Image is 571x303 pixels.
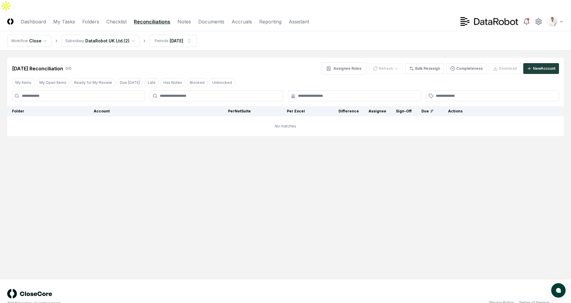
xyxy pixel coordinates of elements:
[12,65,63,72] div: [DATE] Reconciliation
[36,78,70,87] button: My Open Items
[71,78,115,87] button: Ready for My Review
[11,38,28,44] div: Workflow
[7,289,52,298] img: logo
[82,18,99,25] a: Folders
[548,17,557,26] img: d09822cc-9b6d-4858-8d66-9570c114c672_b0bc35f1-fa8e-4ccc-bc23-b02c2d8c2b72.png
[446,63,487,74] button: Completeness
[94,109,197,114] div: Account
[405,63,444,74] button: Bulk Reassign
[364,106,391,116] th: Assignee
[460,17,518,26] img: DataRobot logo
[160,78,185,87] button: Has Notes
[321,63,366,75] button: Assignee Rules
[7,35,197,47] nav: breadcrumb
[289,18,309,25] a: Assistant
[7,106,89,116] th: Folder
[117,78,143,87] button: Due Today
[533,66,555,71] div: New Account
[155,38,169,44] div: Periods
[178,18,191,25] a: Notes
[65,38,84,44] div: Subsidiary
[523,63,559,74] button: NewAccount
[170,38,183,44] div: [DATE]
[202,106,256,116] th: Per NetSuite
[53,18,75,25] a: My Tasks
[259,18,281,25] a: Reporting
[150,35,197,47] button: Periods[DATE]
[65,66,71,71] div: 0 / 0
[7,116,564,136] td: No matches
[144,78,159,87] button: Late
[106,18,127,25] a: Checklist
[421,109,434,114] div: Due
[198,18,224,25] a: Documents
[187,78,208,87] button: Blocked
[21,18,46,25] a: Dashboard
[232,18,252,25] a: Accruals
[134,18,170,25] a: Reconciliations
[391,106,417,116] th: Sign-Off
[551,283,566,298] button: atlas-launcher
[256,106,310,116] th: Per Excel
[310,106,364,116] th: Difference
[12,78,35,87] button: My Items
[7,18,14,25] img: Logo
[443,109,559,114] div: Actions
[209,78,235,87] button: Unblocked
